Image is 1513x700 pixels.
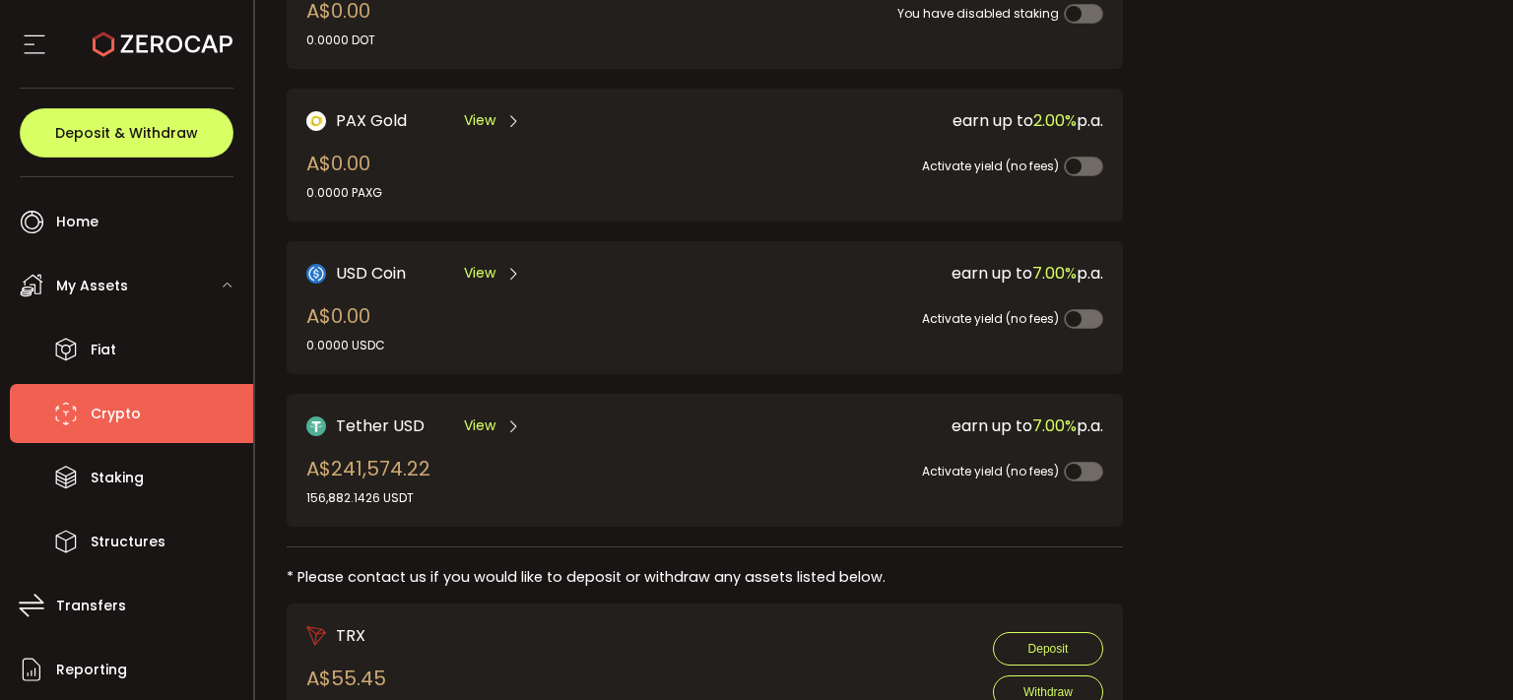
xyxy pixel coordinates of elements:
button: Deposit [993,632,1103,666]
div: A$0.00 [306,149,382,202]
div: 0.0000 PAXG [306,184,382,202]
span: My Assets [56,272,128,300]
div: A$0.00 [306,301,385,354]
span: USD Coin [336,261,406,286]
div: A$241,574.22 [306,454,430,507]
span: Deposit [1028,642,1069,656]
div: earn up to p.a. [704,108,1103,133]
div: * Please contact us if you would like to deposit or withdraw any assets listed below. [287,567,1123,588]
span: Activate yield (no fees) [922,158,1059,174]
img: USD Coin [306,264,326,284]
div: earn up to p.a. [704,414,1103,438]
span: PAX Gold [336,108,407,133]
span: 7.00% [1032,414,1077,437]
iframe: Chat Widget [1414,605,1513,700]
span: Staking [91,464,144,492]
img: PAX Gold [306,111,326,131]
span: Withdraw [1023,685,1073,699]
span: Activate yield (no fees) [922,463,1059,479]
div: 0.0000 USDC [306,337,385,354]
span: Transfers [56,592,126,620]
span: View [464,263,495,284]
span: Crypto [91,400,141,428]
span: Activate yield (no fees) [922,310,1059,327]
span: Fiat [91,336,116,364]
span: 7.00% [1032,262,1077,285]
img: trx_portfolio.png [306,626,326,646]
span: View [464,415,495,436]
span: TRX [336,623,365,648]
div: 156,882.1426 USDT [306,489,430,507]
span: Tether USD [336,414,425,438]
img: Tether USD [306,416,326,436]
div: earn up to p.a. [704,261,1103,286]
span: Deposit & Withdraw [55,126,198,140]
div: 0.0000 DOT [306,32,375,49]
span: Structures [91,528,165,556]
span: Reporting [56,656,127,684]
span: You have disabled staking [897,5,1059,22]
span: View [464,110,495,131]
button: Deposit & Withdraw [20,108,233,158]
span: 2.00% [1033,109,1077,132]
span: Home [56,208,99,236]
